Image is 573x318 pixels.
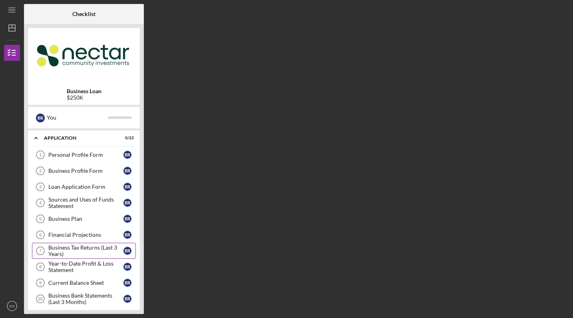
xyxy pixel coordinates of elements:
div: Business Plan [48,216,123,222]
div: $250K [67,94,101,101]
img: Product logo [28,32,140,80]
a: 5Business PlanBR [32,211,136,227]
tspan: 4 [39,200,42,205]
div: Loan Application Form [48,184,123,190]
div: B R [123,295,131,303]
div: B R [123,167,131,175]
div: B R [123,231,131,239]
tspan: 7 [39,248,42,253]
div: Year-to-Date Profit & Loss Statement [48,260,123,273]
div: You [47,111,108,124]
div: Financial Projections [48,232,123,238]
div: B R [123,215,131,223]
div: B R [123,183,131,191]
div: B R [123,151,131,159]
a: 10Business Bank Statements (Last 3 Months)BR [32,291,136,307]
div: Application [44,136,114,140]
tspan: 10 [38,296,42,301]
a: 1Personal Profile FormBR [32,147,136,163]
a: 3Loan Application FormBR [32,179,136,195]
div: Personal Profile Form [48,152,123,158]
tspan: 2 [39,168,42,173]
div: B R [123,263,131,271]
div: B R [123,199,131,207]
b: Checklist [72,11,95,17]
tspan: 5 [39,216,42,221]
tspan: 9 [39,280,42,285]
tspan: 3 [39,184,42,189]
tspan: 8 [39,264,42,269]
div: B R [36,114,45,122]
a: 4Sources and Uses of Funds StatementBR [32,195,136,211]
a: 2Business Profile FormBR [32,163,136,179]
div: Business Bank Statements (Last 3 Months) [48,292,123,305]
div: Sources and Uses of Funds Statement [48,196,123,209]
a: 6Financial ProjectionsBR [32,227,136,243]
div: B R [123,279,131,287]
tspan: 6 [39,232,42,237]
div: 0 / 22 [119,136,134,140]
text: BR [9,304,14,308]
div: Business Profile Form [48,168,123,174]
div: Business Tax Returns (Last 3 Years) [48,244,123,257]
div: B R [123,247,131,255]
a: 8Year-to-Date Profit & Loss StatementBR [32,259,136,275]
a: 7Business Tax Returns (Last 3 Years)BR [32,243,136,259]
div: Current Balance Sheet [48,280,123,286]
a: 9Current Balance SheetBR [32,275,136,291]
tspan: 1 [39,152,42,157]
b: Business Loan [67,88,101,94]
button: BR [4,298,20,314]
